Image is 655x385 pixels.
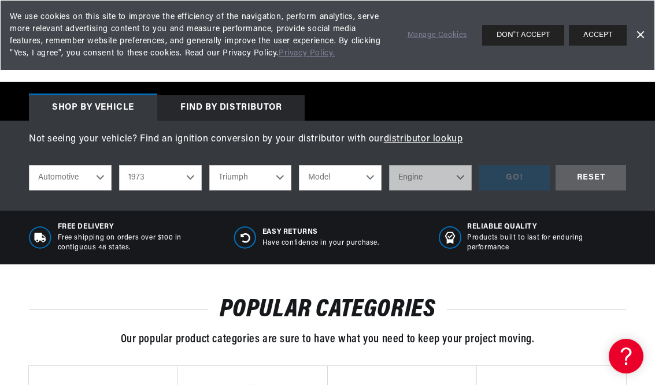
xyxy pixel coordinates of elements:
a: distributor lookup [384,134,463,144]
h2: POPULAR CATEGORIES [29,299,626,321]
a: Dismiss Banner [631,27,649,44]
select: Year [119,165,202,190]
div: RESET [556,165,626,191]
span: RELIABLE QUALITY [467,222,626,232]
div: Find by Distributor [157,95,305,121]
span: Free Delivery [58,222,217,232]
p: Free shipping on orders over $100 in contiguous 48 states. [58,233,217,253]
select: Make [209,165,292,190]
select: Model [299,165,382,190]
a: Manage Cookies [408,29,467,42]
select: Engine [389,165,472,190]
span: Easy Returns [262,227,379,237]
p: Products built to last for enduring performance [467,233,626,253]
button: ACCEPT [569,25,627,46]
p: Not seeing your vehicle? Find an ignition conversion by your distributor with our [29,132,626,147]
button: DON'T ACCEPT [482,25,564,46]
select: Ride Type [29,165,112,190]
div: Shop by vehicle [29,95,157,121]
p: Have confidence in your purchase. [262,238,379,248]
a: Privacy Policy. [279,49,335,58]
span: We use cookies on this site to improve the efficiency of the navigation, perform analytics, serve... [10,11,391,59]
span: Our popular product categories are sure to have what you need to keep your project moving. [121,334,535,345]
